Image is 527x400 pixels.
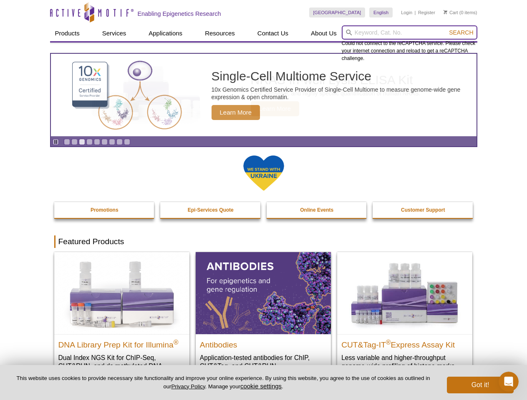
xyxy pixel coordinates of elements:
[306,25,342,41] a: About Us
[54,202,155,218] a: Promotions
[415,7,416,17] li: |
[97,25,131,41] a: Services
[240,382,282,390] button: cookie settings
[53,139,59,145] a: Toggle autoplay
[342,25,477,40] input: Keyword, Cat. No.
[341,353,468,370] p: Less variable and higher-throughput genome-wide profiling of histone marks​.
[337,252,472,334] img: CUT&Tag-IT® Express Assay Kit
[212,105,260,120] span: Learn More
[369,7,393,17] a: English
[386,338,391,345] sup: ®
[309,7,366,17] a: [GEOGRAPHIC_DATA]
[171,383,205,390] a: Privacy Policy
[444,10,458,15] a: Cart
[58,337,185,349] h2: DNA Library Prep Kit for Illumina
[447,377,514,393] button: Got it!
[267,202,368,218] a: Online Events
[499,372,519,392] iframe: Intercom live chat
[446,29,476,36] button: Search
[188,207,234,213] strong: Epi-Services Quote
[109,139,115,145] a: Go to slide 7
[51,54,477,136] article: Single-Cell Multiome Service
[64,139,70,145] a: Go to slide 1
[86,139,93,145] a: Go to slide 4
[58,353,185,379] p: Dual Index NGS Kit for ChIP-Seq, CUT&RUN, and ds methylated DNA assays.
[91,207,119,213] strong: Promotions
[444,10,447,14] img: Your Cart
[341,337,468,349] h2: CUT&Tag-IT Express Assay Kit
[449,29,473,36] span: Search
[401,10,412,15] a: Login
[64,57,189,133] img: Single-Cell Multiome Service
[124,139,130,145] a: Go to slide 9
[50,25,85,41] a: Products
[243,155,285,192] img: We Stand With Ukraine
[200,25,240,41] a: Resources
[401,207,445,213] strong: Customer Support
[101,139,108,145] a: Go to slide 6
[196,252,331,334] img: All Antibodies
[174,338,179,345] sup: ®
[116,139,123,145] a: Go to slide 8
[196,252,331,378] a: All Antibodies Antibodies Application-tested antibodies for ChIP, CUT&Tag, and CUT&RUN.
[300,207,333,213] strong: Online Events
[342,25,477,62] div: Could not connect to the reCAPTCHA service. Please check your internet connection and reload to g...
[54,235,473,248] h2: Featured Products
[54,252,189,387] a: DNA Library Prep Kit for Illumina DNA Library Prep Kit for Illumina® Dual Index NGS Kit for ChIP-...
[373,202,474,218] a: Customer Support
[212,86,472,101] p: 10x Genomics Certified Service Provider of Single-Cell Multiome to measure genome-wide gene expre...
[252,25,293,41] a: Contact Us
[138,10,221,17] h2: Enabling Epigenetics Research
[144,25,187,41] a: Applications
[79,139,85,145] a: Go to slide 3
[54,252,189,334] img: DNA Library Prep Kit for Illumina
[160,202,261,218] a: Epi-Services Quote
[51,54,477,136] a: Single-Cell Multiome Service Single-Cell Multiome Service 10x Genomics Certified Service Provider...
[212,70,472,82] h2: Single-Cell Multiome Service
[418,10,435,15] a: Register
[200,337,327,349] h2: Antibodies
[200,353,327,370] p: Application-tested antibodies for ChIP, CUT&Tag, and CUT&RUN.
[71,139,78,145] a: Go to slide 2
[444,7,477,17] li: (0 items)
[94,139,100,145] a: Go to slide 5
[13,375,433,390] p: This website uses cookies to provide necessary site functionality and improve your online experie...
[337,252,472,378] a: CUT&Tag-IT® Express Assay Kit CUT&Tag-IT®Express Assay Kit Less variable and higher-throughput ge...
